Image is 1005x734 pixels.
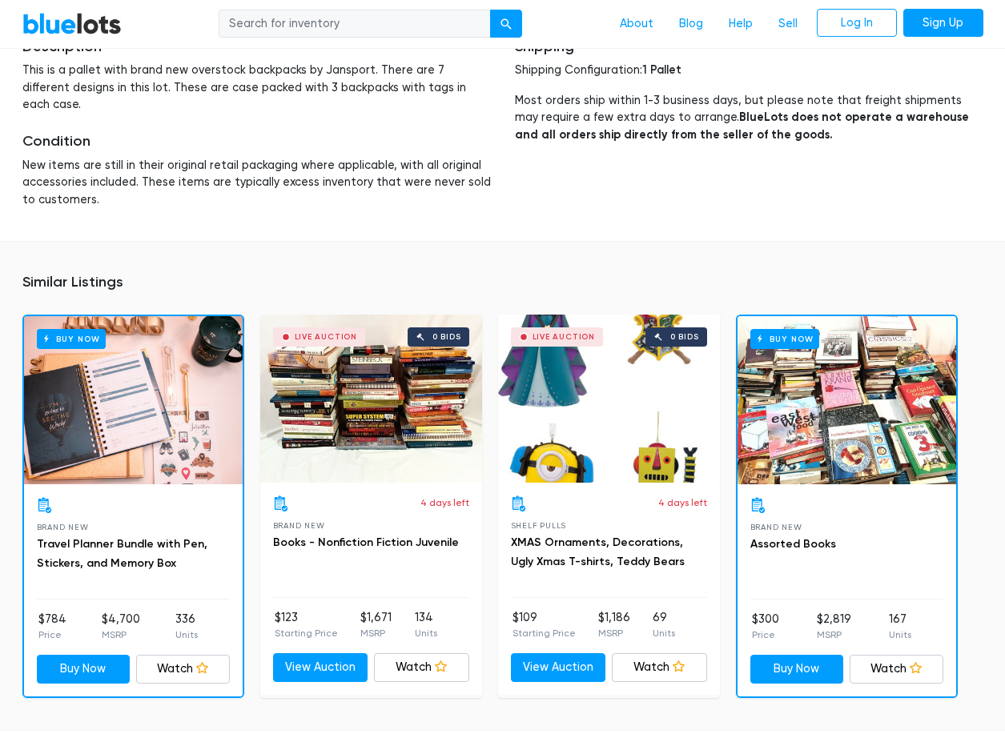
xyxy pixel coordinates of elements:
[750,537,836,551] a: Assorted Books
[511,521,567,530] span: Shelf Pulls
[102,628,140,642] p: MSRP
[37,655,131,684] a: Buy Now
[752,628,779,642] p: Price
[219,10,491,38] input: Search for inventory
[889,628,911,642] p: Units
[175,611,198,643] li: 336
[515,92,983,144] p: Most orders ship within 1-3 business days, but please note that freight shipments may require a f...
[37,537,207,570] a: Travel Planner Bundle with Pen, Stickers, and Memory Box
[420,495,469,510] p: 4 days left
[498,315,720,483] a: Live Auction 0 bids
[598,626,630,640] p: MSRP
[432,333,461,341] div: 0 bids
[38,628,66,642] p: Price
[658,495,707,510] p: 4 days left
[273,653,368,682] a: View Auction
[903,9,983,38] a: Sign Up
[275,609,338,641] li: $123
[175,628,198,642] p: Units
[738,316,956,484] a: Buy Now
[515,62,983,79] p: Shipping Configuration:
[817,628,851,642] p: MSRP
[642,62,681,77] span: 1 Pallet
[37,329,107,349] h6: Buy Now
[607,9,666,39] a: About
[415,609,437,641] li: 134
[598,609,630,641] li: $1,186
[817,611,851,643] li: $2,819
[612,653,707,682] a: Watch
[716,9,766,39] a: Help
[666,9,716,39] a: Blog
[275,626,338,640] p: Starting Price
[750,329,820,349] h6: Buy Now
[273,521,325,530] span: Brand New
[295,333,358,341] div: Live Auction
[653,609,675,641] li: 69
[38,611,66,643] li: $784
[360,626,392,640] p: MSRP
[752,611,779,643] li: $300
[653,626,675,640] p: Units
[511,653,606,682] a: View Auction
[22,133,491,150] h5: Condition
[260,315,482,483] a: Live Auction 0 bids
[24,316,243,484] a: Buy Now
[374,653,469,682] a: Watch
[22,274,983,291] h5: Similar Listings
[515,110,969,142] strong: BlueLots does not operate a warehouse and all orders ship directly from the seller of the goods.
[415,626,437,640] p: Units
[37,523,89,531] span: Brand New
[817,9,897,38] a: Log In
[22,12,122,35] a: BlueLots
[750,523,802,531] span: Brand New
[22,157,491,209] p: New items are still in their original retail packaging where applicable, with all original access...
[533,333,596,341] div: Live Auction
[513,609,576,641] li: $109
[22,62,491,114] p: This is a pallet with brand new overstock backpacks by Jansport. There are 7 different designs in...
[670,333,699,341] div: 0 bids
[360,609,392,641] li: $1,671
[850,655,943,684] a: Watch
[750,655,844,684] a: Buy Now
[273,535,459,549] a: Books - Nonfiction Fiction Juvenile
[766,9,810,39] a: Sell
[136,655,230,684] a: Watch
[889,611,911,643] li: 167
[513,626,576,640] p: Starting Price
[102,611,140,643] li: $4,700
[511,535,685,568] a: XMAS Ornaments, Decorations, Ugly Xmas T-shirts, Teddy Bears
